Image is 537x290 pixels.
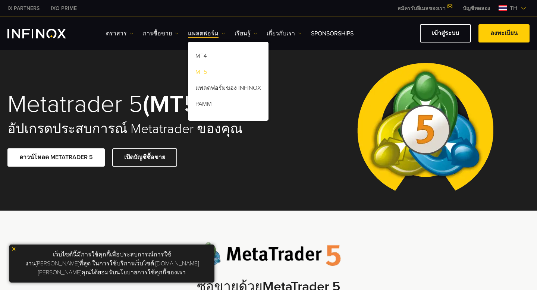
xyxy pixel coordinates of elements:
a: MT5 [188,65,268,81]
a: เข้าสู่ระบบ [420,24,471,42]
img: Meta Trader 5 [351,47,499,211]
a: เกี่ยวกับเรา [267,29,302,38]
a: นโยบายการใช้คุกกี้ [116,269,166,276]
strong: (MT5) [143,89,205,119]
a: INFINOX Logo [7,29,84,38]
a: สมัครรับอีเมลของเรา [392,5,457,12]
a: แพลตฟอร์มของ INFINOX [188,81,268,97]
a: INFINOX [2,4,45,12]
a: การซื้อขาย [143,29,179,38]
a: แพลตฟอร์ม [188,29,225,38]
a: ลงทะเบียน [478,24,530,42]
h2: อัปเกรดประสบการณ์ Metatrader ของคุณ [7,121,258,137]
a: INFINOX [45,4,82,12]
img: Meta Trader 5 logo [197,242,341,266]
a: ตราสาร [106,29,134,38]
a: เปิดบัญชีซื้อขาย [112,148,177,167]
a: INFINOX MENU [457,4,496,12]
h1: Metatrader 5 [7,92,258,117]
img: yellow close icon [11,246,16,252]
a: ดาวน์โหลด METATRADER 5 [7,148,105,167]
p: เว็บไซต์นี้มีการใช้คุกกี้เพื่อประสบการณ์การใช้งาน[PERSON_NAME]ที่สุด ในการใช้บริการเว็บไซต์ [DOMA... [13,248,211,279]
a: เรียนรู้ [235,29,257,38]
span: th [507,4,521,13]
a: Sponsorships [311,29,354,38]
a: PAMM [188,97,268,113]
a: MT4 [188,49,268,65]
